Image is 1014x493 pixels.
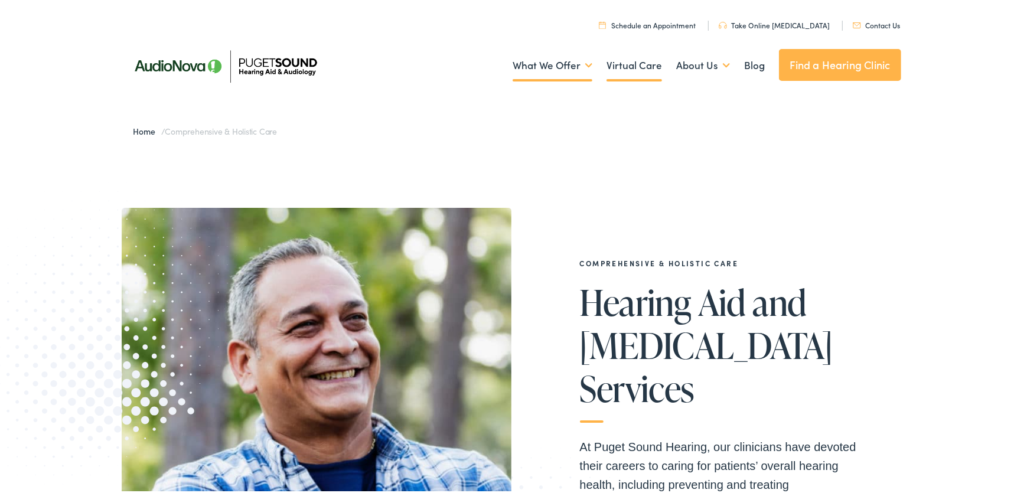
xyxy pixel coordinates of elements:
[853,21,861,27] img: utility icon
[580,257,863,266] h2: Comprehensive & Holistic Care
[513,42,592,86] a: What We Offer
[599,18,696,28] a: Schedule an Appointment
[599,19,606,27] img: utility icon
[607,42,662,86] a: Virtual Care
[752,281,806,320] span: and
[133,123,161,135] a: Home
[779,47,901,79] a: Find a Hearing Clinic
[580,367,695,406] span: Services
[580,281,692,320] span: Hearing
[744,42,765,86] a: Blog
[719,18,830,28] a: Take Online [MEDICAL_DATA]
[165,123,277,135] span: Comprehensive & Holistic Care
[719,20,727,27] img: utility icon
[698,281,746,320] span: Aid
[580,324,833,363] span: [MEDICAL_DATA]
[133,123,278,135] span: /
[676,42,730,86] a: About Us
[853,18,901,28] a: Contact Us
